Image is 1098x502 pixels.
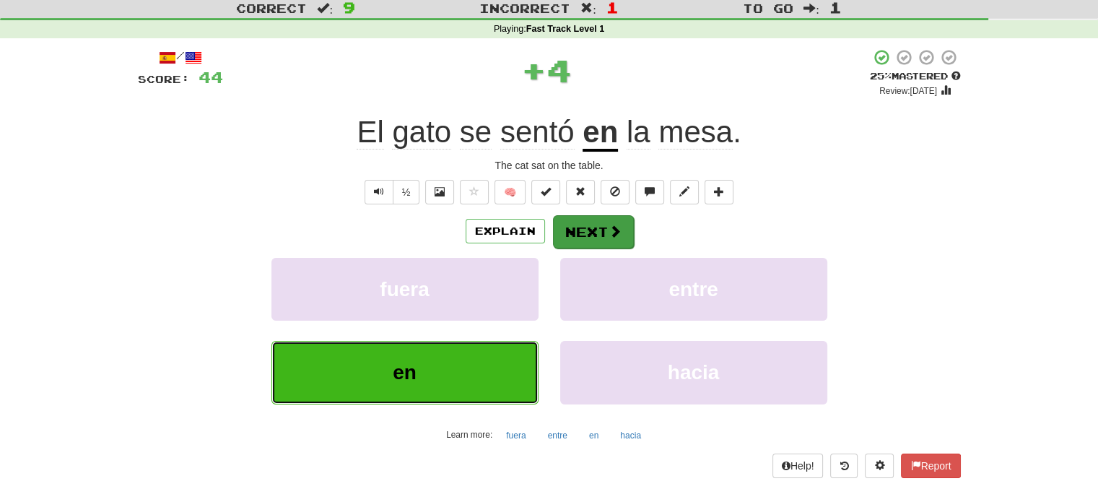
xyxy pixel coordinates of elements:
[670,180,699,204] button: Edit sentence (alt+d)
[494,180,526,204] button: 🧠
[612,425,649,446] button: hacia
[317,2,333,14] span: :
[479,1,570,15] span: Incorrect
[521,48,546,92] span: +
[365,180,393,204] button: Play sentence audio (ctl+space)
[138,48,223,66] div: /
[531,180,560,204] button: Set this sentence to 100% Mastered (alt+m)
[560,258,827,321] button: entre
[540,425,575,446] button: entre
[392,115,451,150] span: gato
[199,68,223,86] span: 44
[635,180,664,204] button: Discuss sentence (alt+u)
[803,2,819,14] span: :
[668,278,718,300] span: entre
[546,52,572,88] span: 4
[393,361,417,384] span: en
[380,278,429,300] span: fuera
[236,1,307,15] span: Correct
[498,425,533,446] button: fuera
[271,258,539,321] button: fuera
[138,158,961,173] div: The cat sat on the table.
[271,341,539,404] button: en
[879,86,937,96] small: Review: [DATE]
[870,70,961,83] div: Mastered
[583,115,618,152] u: en
[500,115,575,150] span: sentó
[658,115,733,150] span: mesa
[460,180,489,204] button: Favorite sentence (alt+f)
[566,180,595,204] button: Reset to 0% Mastered (alt+r)
[362,180,420,204] div: Text-to-speech controls
[705,180,733,204] button: Add to collection (alt+a)
[580,2,596,14] span: :
[138,73,190,85] span: Score:
[526,24,605,34] strong: Fast Track Level 1
[870,70,892,82] span: 25 %
[601,180,629,204] button: Ignore sentence (alt+i)
[460,115,492,150] span: se
[425,180,454,204] button: Show image (alt+x)
[393,180,420,204] button: ½
[581,425,606,446] button: en
[560,341,827,404] button: hacia
[668,361,720,384] span: hacia
[830,454,858,478] button: Round history (alt+y)
[772,454,824,478] button: Help!
[743,1,793,15] span: To go
[627,115,650,150] span: la
[466,219,545,243] button: Explain
[901,454,960,478] button: Report
[446,430,492,440] small: Learn more:
[553,215,634,248] button: Next
[618,115,741,150] span: .
[357,115,383,150] span: El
